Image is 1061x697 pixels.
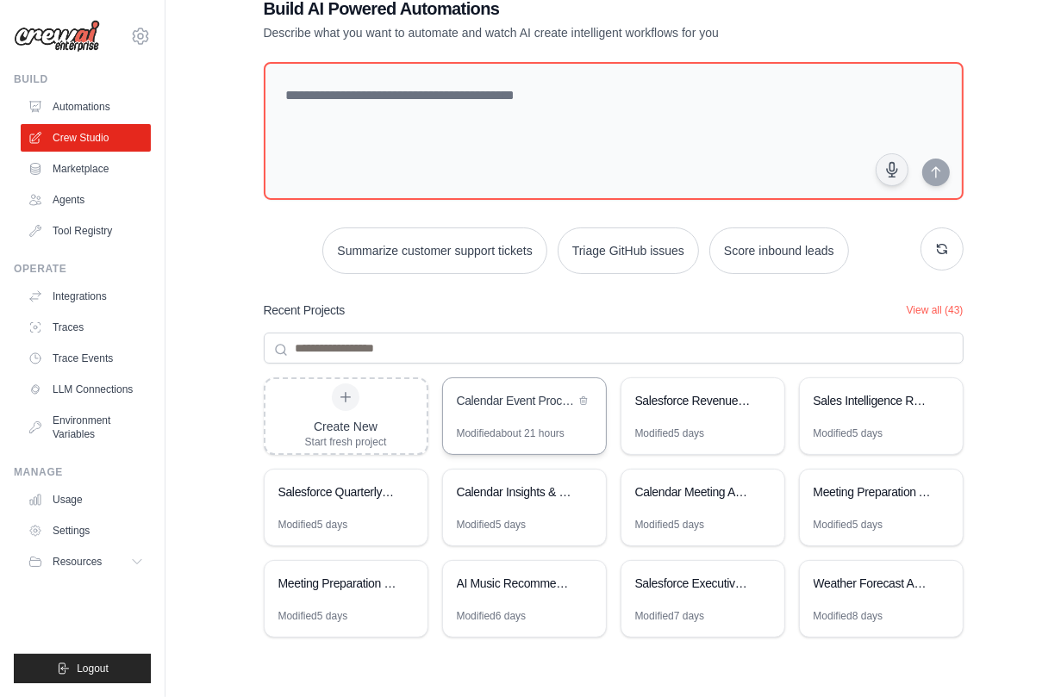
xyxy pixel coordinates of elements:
button: Triage GitHub issues [558,227,699,274]
div: Modified 5 days [635,518,705,532]
span: Resources [53,555,102,569]
a: Settings [21,517,151,545]
a: Marketplace [21,155,151,183]
div: Modified 5 days [278,518,348,532]
a: Traces [21,314,151,341]
div: Salesforce Quarterly Opportunities Report [278,483,396,501]
a: Agents [21,186,151,214]
a: Integrations [21,283,151,310]
div: Operate [14,262,151,276]
div: Sales Intelligence Research Automation [814,392,932,409]
div: Meeting Preparation Assistant [814,483,932,501]
div: Salesforce Revenue Forecasting System [635,392,753,409]
div: Modified 5 days [278,609,348,623]
div: Build [14,72,151,86]
div: Weather Forecast Assistant [814,575,932,592]
button: Get new suggestions [921,227,964,271]
iframe: Chat Widget [975,614,1061,697]
div: Modified 8 days [814,609,883,623]
div: Calendar Meeting Analysis - Customer vs Internal [635,483,753,501]
span: Logout [77,662,109,675]
div: Calendar Event Processing & Slack Notification System [457,392,575,409]
div: Start fresh project [305,435,387,449]
button: Logout [14,654,151,683]
h3: Recent Projects [264,302,346,319]
div: Meeting Preparation Research Crew [278,575,396,592]
a: LLM Connections [21,376,151,403]
button: Click to speak your automation idea [876,153,908,186]
a: Trace Events [21,345,151,372]
div: Modified 5 days [814,518,883,532]
div: Modified about 21 hours [457,426,565,440]
div: Modified 5 days [814,426,883,440]
a: Tool Registry [21,217,151,245]
div: Manage [14,465,151,479]
button: Delete project [575,392,592,409]
div: Calendar Insights & Meeting Optimization [457,483,575,501]
button: Score inbound leads [709,227,849,274]
div: Modified 5 days [635,426,705,440]
div: Salesforce Executive Opportunity Report [635,575,753,592]
button: Summarize customer support tickets [322,227,546,274]
p: Describe what you want to automate and watch AI create intelligent workflows for you [264,24,843,41]
div: Modified 7 days [635,609,705,623]
img: Logo [14,20,100,53]
button: Resources [21,548,151,576]
a: Crew Studio [21,124,151,152]
div: Modified 6 days [457,609,527,623]
a: Automations [21,93,151,121]
div: AI Music Recommender [457,575,575,592]
a: Environment Variables [21,407,151,448]
a: Usage [21,486,151,513]
button: View all (43) [907,303,964,317]
div: Modified 5 days [457,518,527,532]
div: Create New [305,418,387,435]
